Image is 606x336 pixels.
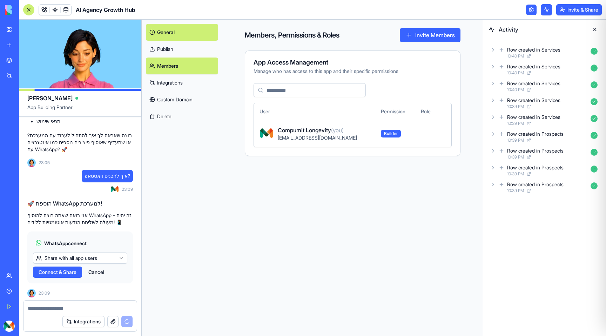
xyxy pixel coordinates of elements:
[400,28,460,42] button: Invite Members
[556,4,602,15] button: Invite & Share
[146,108,218,125] button: Delete
[507,63,560,70] div: Row created in Services
[278,126,344,134] span: Compumit Longevity
[76,6,135,14] span: AI Agency Growth Hub
[507,154,524,160] span: 10:39 PM
[27,159,36,167] img: Ella_00000_wcx2te.png
[507,188,524,194] span: 10:39 PM
[507,137,524,143] span: 10:39 PM
[110,185,119,194] img: ACg8ocL9QCWQVzSr-OLB_Mi0O7HDjpkMy0Kxtn7QjNNHBvPezQrhI767=s96-c
[122,187,133,192] span: 23:09
[44,240,87,247] span: WhatsApp connect
[507,121,524,126] span: 10:39 PM
[4,321,15,332] img: ACg8ocL9QCWQVzSr-OLB_Mi0O7HDjpkMy0Kxtn7QjNNHBvPezQrhI767=s96-c
[507,147,564,154] div: Row created in Prospects
[146,41,218,58] a: Publish
[507,130,564,137] div: Row created in Prospects
[507,104,524,109] span: 10:39 PM
[27,104,133,116] span: App Building Partner
[507,80,560,87] div: Row created in Services
[146,58,218,74] a: Members
[146,74,218,91] a: Integrations
[507,53,524,59] span: 10:40 PM
[39,269,76,276] span: Connect & Share
[27,94,73,102] span: [PERSON_NAME]
[254,103,375,120] th: User
[381,130,401,137] span: Builder
[507,87,524,93] span: 10:40 PM
[36,118,133,125] li: תנאי שימוש
[254,68,452,75] div: Manage who has access to this app and their specific permissions
[507,114,560,121] div: Row created in Services
[507,171,524,177] span: 10:39 PM
[85,173,130,180] span: איך להכניס וואטסאפ?
[499,25,585,34] span: Activity
[39,160,50,166] span: 23:05
[27,132,133,153] p: רוצה שאראה לך איך להתחיל לעבוד עם המערכת? או שתעדיף שאוסיף פיצ'רים נוספים כמו אינטגרציה עם WhatsA...
[27,289,36,297] img: Ella_00000_wcx2te.png
[507,181,564,188] div: Row created in Prospects
[507,70,524,76] span: 10:40 PM
[278,135,357,141] span: [EMAIL_ADDRESS][DOMAIN_NAME]
[5,5,48,15] img: logo
[254,59,452,66] div: App Access Management
[146,91,218,108] a: Custom Domain
[375,103,415,120] th: Permission
[331,127,344,134] span: (you)
[260,127,274,141] img: ACg8ocL9QCWQVzSr-OLB_Mi0O7HDjpkMy0Kxtn7QjNNHBvPezQrhI767=s96-c
[245,30,339,40] h4: Members, Permissions & Roles
[33,267,82,278] button: Connect & Share
[146,24,218,41] a: General
[415,103,439,120] th: Role
[507,97,560,104] div: Row created in Services
[39,290,50,296] span: 23:09
[62,316,105,327] button: Integrations
[36,240,41,246] img: whatsapp
[507,46,560,53] div: Row created in Services
[27,199,133,208] h2: 🚀 הוספת WhatsApp למערכת!
[85,267,108,278] button: Cancel
[27,212,133,226] p: אני רואה שאתה רוצה להוסיף WhatsApp - זה יהיה מעולה לשליחת הודעות אוטומטיות ללידים! 📱
[507,164,564,171] div: Row created in Prospects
